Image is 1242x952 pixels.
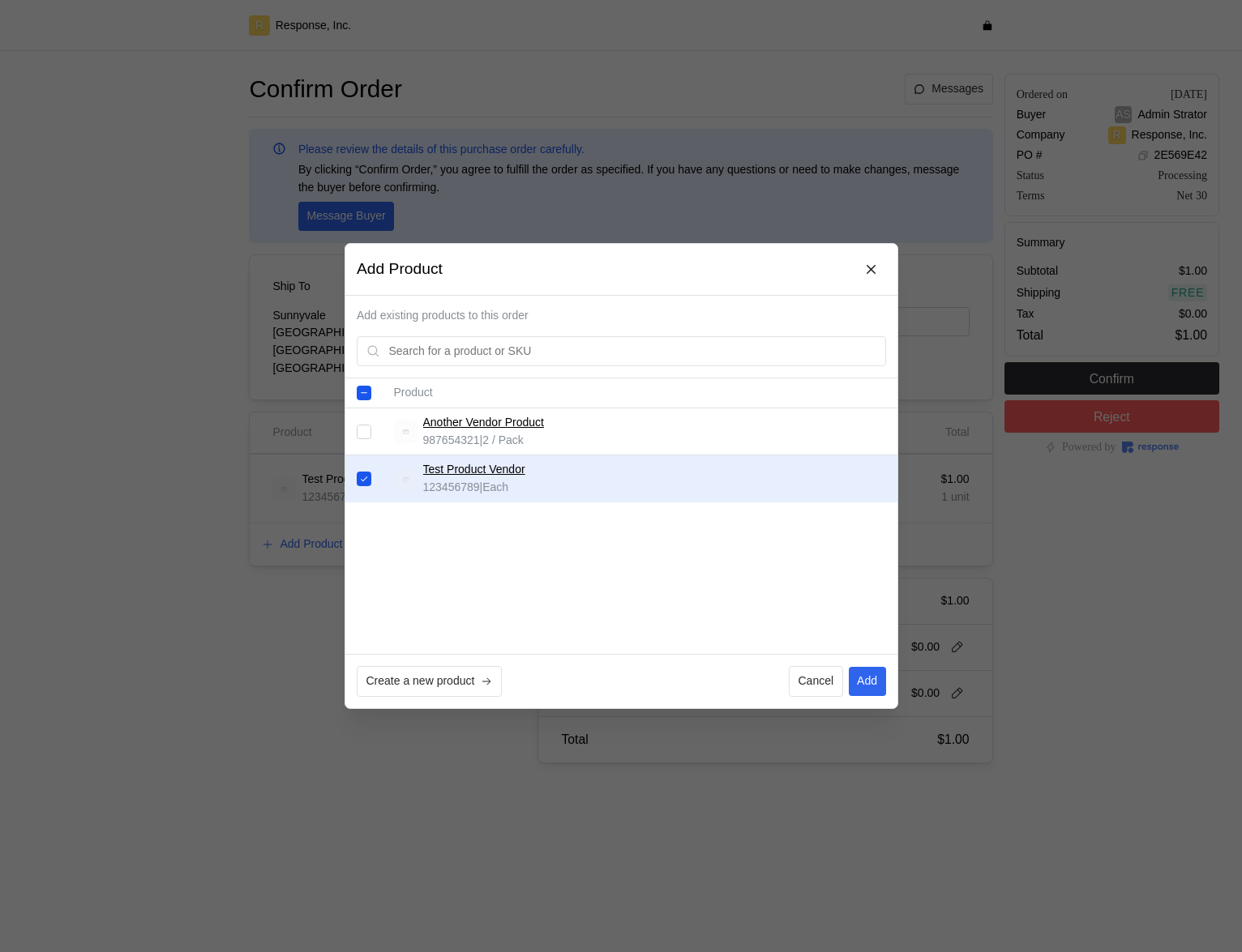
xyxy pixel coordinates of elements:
p: Cancel [798,672,833,690]
input: Search for a product or SKU [388,337,876,366]
span: | Each [479,480,508,493]
p: Create a new product [366,672,474,690]
span: 987654321 [422,433,479,446]
input: Select record 2 [357,472,371,486]
span: 123456789 [422,480,479,493]
input: Select record 1 [357,425,371,439]
button: Cancel [789,666,843,697]
a: Test Product Vendor [422,461,525,479]
p: Product [393,384,885,402]
p: Add existing products to this order [357,307,886,325]
button: Add [848,667,885,696]
img: svg%3e [393,467,417,491]
p: Add [857,672,877,690]
input: Select all records [357,386,371,400]
h3: Add Product [357,258,443,280]
img: svg%3e [393,420,417,443]
button: Create a new product [357,666,502,697]
span: | 2 / Pack [479,433,523,446]
a: Another Vendor Product [422,414,543,432]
